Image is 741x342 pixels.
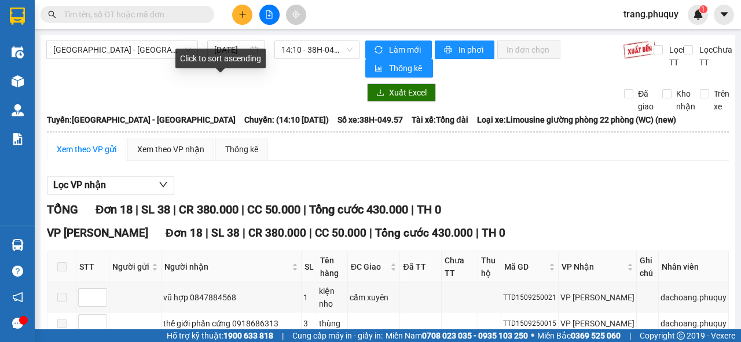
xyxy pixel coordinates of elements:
[376,89,384,98] span: download
[458,43,485,56] span: In phơi
[531,333,534,338] span: ⚪️
[365,41,432,59] button: syncLàm mới
[179,203,239,216] span: CR 380.000
[292,329,383,342] span: Cung cấp máy in - giấy in:
[478,251,501,283] th: Thu hộ
[232,5,252,25] button: plus
[386,329,528,342] span: Miền Nam
[560,291,634,304] div: VP [PERSON_NAME]
[96,203,133,216] span: Đơn 18
[562,260,625,273] span: VP Nhận
[248,226,306,240] span: CR 380.000
[47,203,78,216] span: TỔNG
[693,9,703,20] img: icon-new-feature
[10,8,25,25] img: logo-vxr
[12,104,24,116] img: warehouse-icon
[559,283,637,312] td: VP Hà Huy Tập
[659,251,729,283] th: Nhân viên
[309,226,312,240] span: |
[367,83,436,102] button: downloadXuất Excel
[53,41,191,58] span: Hà Nội - Hà Tĩnh
[699,5,707,13] sup: 1
[163,291,299,304] div: vũ hợp 0847884568
[389,43,423,56] span: Làm mới
[303,291,315,304] div: 1
[48,10,56,19] span: search
[560,317,634,330] div: VP [PERSON_NAME]
[135,203,138,216] span: |
[315,226,366,240] span: CC 50.000
[47,176,174,194] button: Lọc VP nhận
[206,226,208,240] span: |
[12,46,24,58] img: warehouse-icon
[633,87,658,113] span: Đã giao
[166,226,203,240] span: Đơn 18
[282,329,284,342] span: |
[281,41,352,58] span: 14:10 - 38H-049.57
[435,41,494,59] button: printerIn phơi
[375,46,384,55] span: sync
[163,317,299,330] div: thế giới phần cứng 0918686313
[417,203,441,216] span: TH 0
[53,178,106,192] span: Lọc VP nhận
[665,43,695,69] span: Lọc Đã TT
[57,143,116,156] div: Xem theo VP gửi
[167,329,273,342] span: Hỗ trợ kỹ thuật:
[709,87,734,113] span: Trên xe
[47,115,236,124] b: Tuyến: [GEOGRAPHIC_DATA] - [GEOGRAPHIC_DATA]
[159,180,168,189] span: down
[76,251,109,283] th: STT
[241,203,244,216] span: |
[64,8,200,21] input: Tìm tên, số ĐT hoặc mã đơn
[259,5,280,25] button: file-add
[319,317,346,330] div: thùng
[422,331,528,340] strong: 0708 023 035 - 0935 103 250
[302,251,317,283] th: SL
[501,283,559,312] td: TTD1509250021
[503,292,556,303] div: TTD1509250021
[175,49,266,68] div: Click to sort ascending
[375,226,473,240] span: Tổng cước 430.000
[214,43,248,56] input: 15/09/2025
[504,260,546,273] span: Mã GD
[623,41,656,59] img: 9k=
[351,260,388,273] span: ĐC Giao
[661,291,727,304] div: dachoang.phuquy
[292,10,300,19] span: aim
[571,331,621,340] strong: 0369 525 060
[137,143,204,156] div: Xem theo VP nhận
[389,86,427,99] span: Xuất Excel
[286,5,306,25] button: aim
[559,312,637,335] td: VP Hà Huy Tập
[164,260,289,273] span: Người nhận
[672,87,700,113] span: Kho nhận
[319,285,346,310] div: kiện nho
[12,318,23,329] span: message
[338,113,403,126] span: Số xe: 38H-049.57
[12,266,23,277] span: question-circle
[637,251,659,283] th: Ghi chú
[477,113,676,126] span: Loại xe: Limousine giường phòng 22 phòng (WC) (new)
[695,43,734,69] span: Lọc Chưa TT
[211,226,240,240] span: SL 38
[244,113,329,126] span: Chuyến: (14:10 [DATE])
[400,251,442,283] th: Đã TT
[714,5,734,25] button: caret-down
[389,62,424,75] span: Thống kê
[629,329,631,342] span: |
[476,226,479,240] span: |
[243,226,245,240] span: |
[141,203,170,216] span: SL 38
[719,9,729,20] span: caret-down
[661,317,727,330] div: dachoang.phuquy
[247,203,300,216] span: CC 50.000
[369,226,372,240] span: |
[303,203,306,216] span: |
[303,317,315,330] div: 3
[677,332,685,340] span: copyright
[317,251,348,283] th: Tên hàng
[412,113,468,126] span: Tài xế: Tổng đài
[442,251,478,283] th: Chưa TT
[365,59,433,78] button: bar-chartThống kê
[614,7,688,21] span: trang.phuquy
